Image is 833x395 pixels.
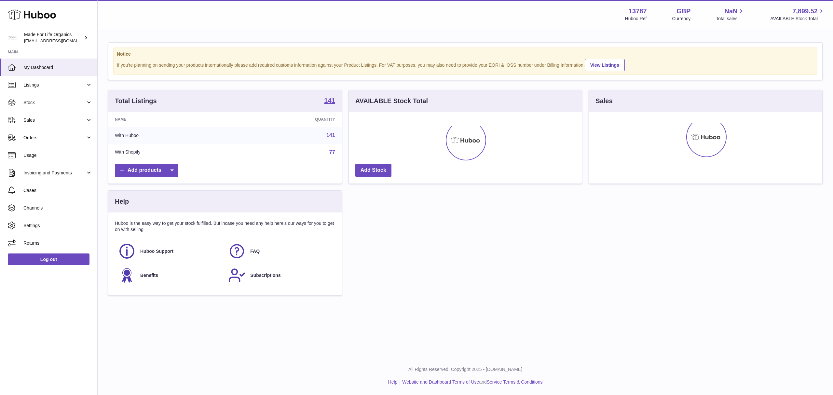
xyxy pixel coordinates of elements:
span: 7,899.52 [792,7,818,16]
span: Benefits [140,272,158,279]
span: AVAILABLE Stock Total [770,16,825,22]
p: All Rights Reserved. Copyright 2025 - [DOMAIN_NAME] [103,366,828,373]
td: With Shopify [108,144,234,161]
a: Help [388,379,398,385]
a: FAQ [228,242,332,260]
span: Total sales [716,16,745,22]
strong: 141 [324,97,335,104]
span: Subscriptions [250,272,280,279]
span: FAQ [250,248,260,254]
div: Made For Life Organics [24,32,83,44]
a: 141 [326,132,335,138]
h3: Total Listings [115,97,157,105]
a: NaN Total sales [716,7,745,22]
span: Stock [23,100,86,106]
strong: 13787 [629,7,647,16]
a: View Listings [585,59,625,71]
span: Channels [23,205,92,211]
img: internalAdmin-13787@internal.huboo.com [8,33,18,43]
div: Currency [672,16,691,22]
h3: AVAILABLE Stock Total [355,97,428,105]
span: Returns [23,240,92,246]
span: Usage [23,152,92,158]
li: and [400,379,542,385]
span: Huboo Support [140,248,173,254]
h3: Sales [595,97,612,105]
span: Settings [23,223,92,229]
span: Listings [23,82,86,88]
td: With Huboo [108,127,234,144]
a: Huboo Support [118,242,222,260]
a: Website and Dashboard Terms of Use [402,379,479,385]
a: 7,899.52 AVAILABLE Stock Total [770,7,825,22]
a: Add products [115,164,178,177]
h3: Help [115,197,129,206]
span: Orders [23,135,86,141]
a: Subscriptions [228,266,332,284]
th: Name [108,112,234,127]
a: 141 [324,97,335,105]
strong: GBP [676,7,690,16]
a: Benefits [118,266,222,284]
span: Cases [23,187,92,194]
a: Add Stock [355,164,391,177]
a: 77 [329,149,335,155]
p: Huboo is the easy way to get your stock fulfilled. But incase you need any help here's our ways f... [115,220,335,233]
div: If you're planning on sending your products internationally please add required customs informati... [117,58,814,71]
a: Log out [8,253,89,265]
span: My Dashboard [23,64,92,71]
strong: Notice [117,51,814,57]
th: Quantity [234,112,341,127]
span: Sales [23,117,86,123]
a: Service Terms & Conditions [487,379,543,385]
span: [EMAIL_ADDRESS][DOMAIN_NAME] [24,38,96,43]
div: Huboo Ref [625,16,647,22]
span: Invoicing and Payments [23,170,86,176]
span: NaN [724,7,737,16]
